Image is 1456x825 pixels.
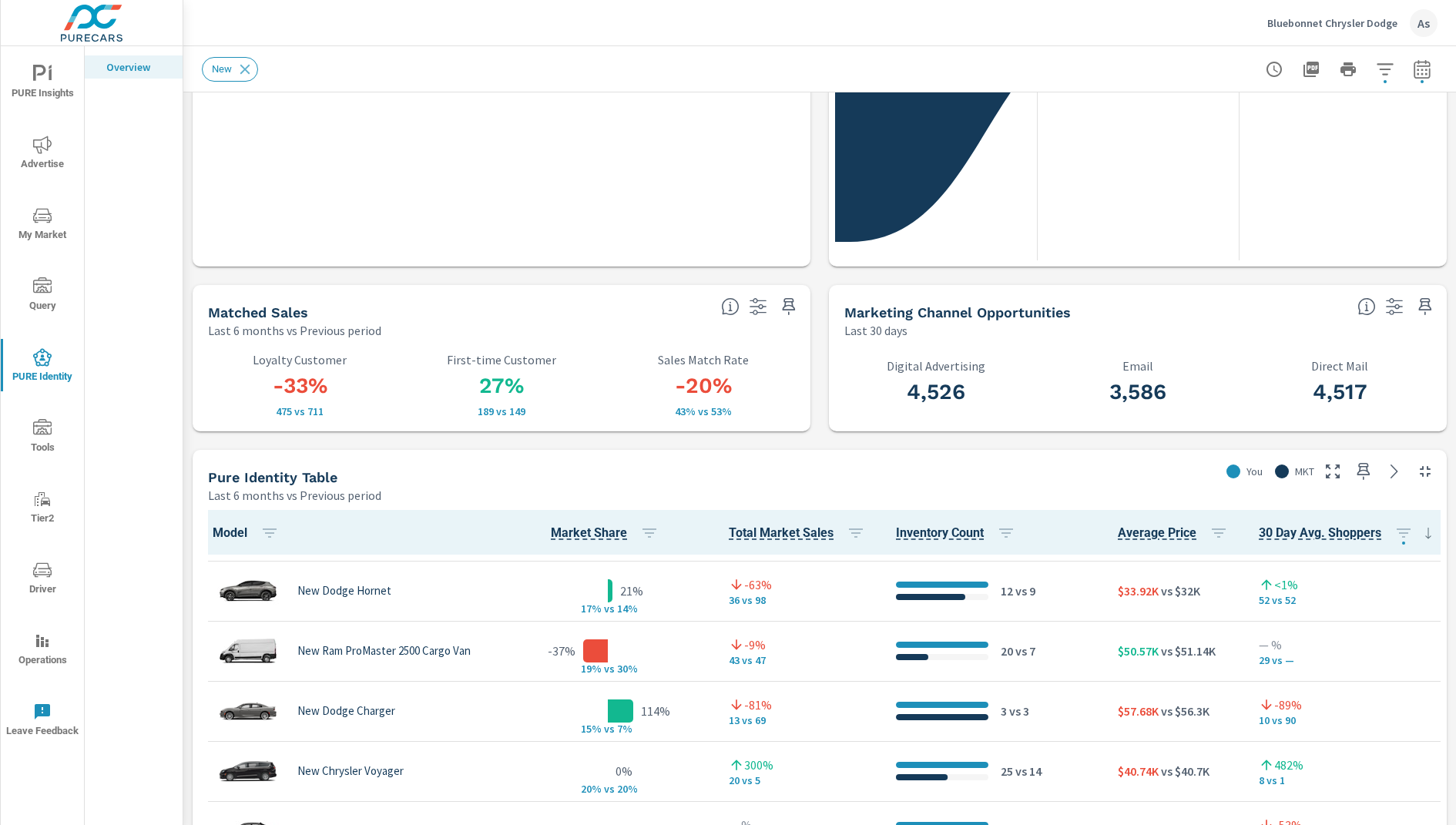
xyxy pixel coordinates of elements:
p: Last 6 months vs Previous period [208,321,381,340]
span: Advertise [5,136,79,173]
p: s 14% [609,602,646,615]
span: Tools [5,419,79,457]
p: vs 3 [1007,702,1029,720]
p: $33.92K [1118,582,1159,600]
p: 19% v [569,662,609,676]
p: 10 vs 90 [1259,714,1438,726]
span: Operations [5,632,79,669]
p: 17% v [569,602,609,615]
p: 20 [1001,642,1013,660]
button: Make Fullscreen [1320,459,1345,484]
p: 13 vs 69 [729,714,871,726]
p: 29 vs — [1259,654,1438,666]
p: 482% [1274,756,1303,774]
p: vs 14 [1013,762,1042,780]
span: New [203,63,241,75]
p: -89% [1274,696,1302,714]
button: "Export Report to PDF" [1296,54,1327,85]
span: Count of Unique Inventory from websites within the market. [896,524,984,542]
button: Select Date Range [1407,54,1438,85]
span: Driver [5,561,79,599]
span: Loyalty: Matches that have purchased from the dealership before and purchased within the timefram... [721,297,740,316]
h5: Marketing Channel Opportunities [844,304,1071,320]
p: 3 [1001,702,1007,720]
span: PURE Identity [5,348,79,386]
p: 8 vs 1 [1259,774,1438,786]
p: 52 vs 52 [1259,594,1438,606]
p: s 30% [609,662,646,676]
p: Digital Advertising [844,359,1028,373]
span: Tier2 [5,490,79,528]
p: New Dodge Charger [297,704,395,718]
p: 25 [1001,762,1013,780]
p: 300% [744,756,773,774]
p: Bluebonnet Chrysler Dodge [1267,16,1397,30]
img: glamour [217,568,279,614]
p: Last 6 months vs Previous period [208,486,381,505]
h3: -20% [612,373,795,399]
p: $57.68K [1118,702,1159,720]
p: 0% [616,762,632,780]
p: First-time Customer [410,353,593,367]
img: glamour [217,628,279,674]
p: s 20% [609,782,646,796]
p: New Ram ProMaster 2500 Cargo Van [297,644,471,658]
p: New Chrysler Voyager [297,764,404,778]
p: New Dodge Hornet [297,584,391,598]
p: 43 vs 47 [729,654,871,666]
p: 114% [641,702,670,720]
span: Save this to your personalized report [1351,459,1376,484]
button: Apply Filters [1370,54,1401,85]
span: Query [5,277,79,315]
span: Total sales for that model within the set market. [729,524,834,542]
div: nav menu [1,46,84,755]
h3: 27% [410,373,593,399]
span: Leave Feedback [5,703,79,740]
p: 43% vs 53% [612,405,795,418]
h3: 3,586 [1046,379,1230,405]
a: See more details in report [1382,459,1407,484]
div: Overview [85,55,183,79]
span: PURE Insights [5,65,79,102]
p: -37% [548,642,575,660]
p: vs $51.14K [1159,642,1216,660]
button: Minimize Widget [1413,459,1438,484]
p: 21% [620,582,643,600]
p: 189 vs 149 [410,405,593,418]
p: — % [1259,636,1438,654]
p: Sales Match Rate [612,353,795,367]
p: 12 [1001,582,1013,600]
p: -63% [744,575,772,594]
p: Direct Mail [1248,359,1431,373]
span: Inventory Count [896,524,1022,542]
span: Matched shoppers that can be exported to each channel type. This is targetable traffic. [1357,297,1376,316]
p: Last 30 days [844,321,907,340]
h3: -33% [208,373,391,399]
span: Average Internet price per model across the market vs dealership. [1118,524,1196,542]
p: -9% [744,636,766,654]
span: Average Price [1118,524,1234,542]
p: Loyalty Customer [208,353,391,367]
p: $40.74K [1118,762,1159,780]
span: Market Share [551,524,665,542]
span: PURE Identity shoppers interested in that specific model. [1259,524,1381,542]
h5: Pure Identity Table [208,469,337,485]
span: 30 Day Avg. Shoppers [1259,524,1438,542]
p: <1% [1274,575,1298,594]
p: 475 vs 711 [208,405,391,418]
p: Email [1046,359,1230,373]
p: 36 vs 98 [729,594,871,606]
h3: 4,526 [844,379,1028,405]
span: Model [213,524,285,542]
div: New [202,57,258,82]
p: vs $56.3K [1159,702,1209,720]
p: MKT [1295,464,1314,479]
p: s 7% [609,722,646,736]
p: vs 9 [1013,582,1035,600]
p: vs 7 [1013,642,1035,660]
p: 20% v [569,782,609,796]
span: Model sales / Total Market Sales. [Market = within dealer PMA (or 60 miles if no PMA is defined) ... [551,524,627,542]
p: -81% [744,696,772,714]
h3: 4,517 [1248,379,1431,405]
button: Print Report [1333,54,1364,85]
